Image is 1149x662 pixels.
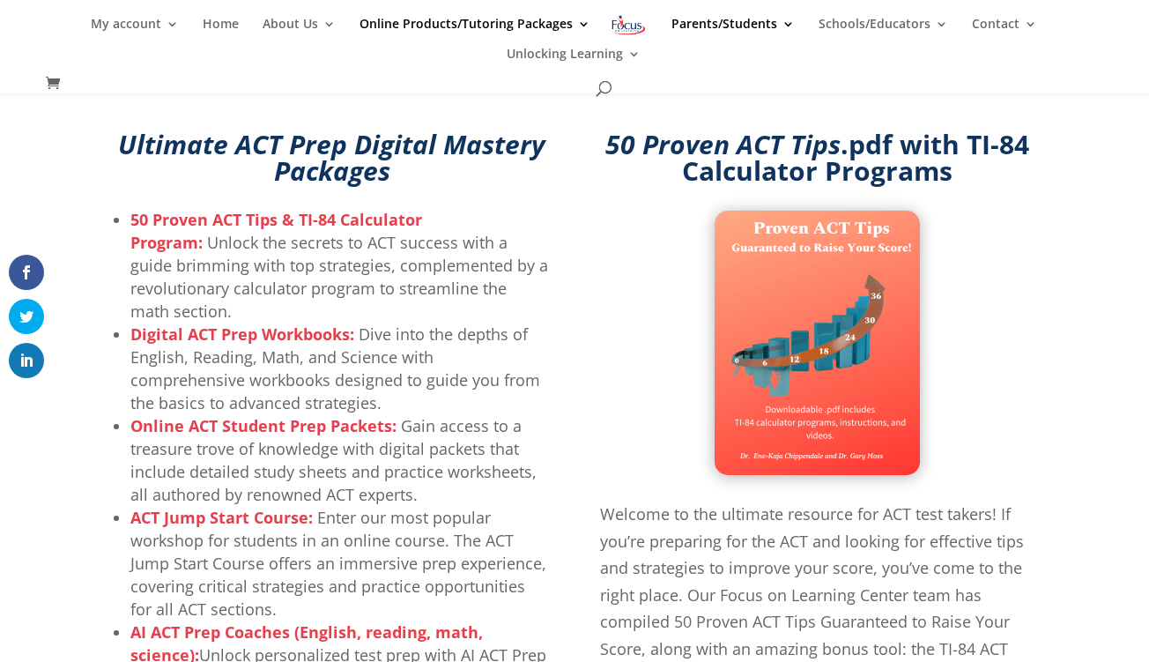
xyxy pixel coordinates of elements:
a: Home [203,18,239,48]
strong: Online ACT Student Prep Packets: [130,415,397,436]
em: 50 Proven ACT Tips [605,126,841,162]
img: Screen Shot 2021-08-30 at 5.04.54 PM [715,211,920,475]
a: Ultimate ACT Prep Digital Mastery Packages [118,126,545,189]
a: Online Products/Tutoring Packages [360,18,590,48]
a: Unlocking Learning [507,48,641,78]
strong: ACT Jump Start Course: [130,507,313,528]
a: Schools/Educators [819,18,948,48]
a: Contact [972,18,1037,48]
a: My account [91,18,179,48]
li: Enter our most popular workshop for students in an online course. The ACT Jump Start Course offer... [130,506,549,621]
img: Focus on Learning [610,12,647,38]
strong: Digital ACT Prep Workbooks: [130,324,354,345]
li: Dive into the depths of English, Reading, Math, and Science with comprehensive workbooks designed... [130,323,549,414]
a: Parents/Students [671,18,795,48]
strong: .pdf with TI-84 Calculator Programs [605,126,1029,189]
li: Gain access to a treasure trove of knowledge with digital packets that include detailed study she... [130,414,549,506]
a: About Us [263,18,336,48]
strong: 50 Proven ACT Tips & TI-84 Calculator Program: [130,209,422,253]
li: Unlock the secrets to ACT success with a guide brimming with top strategies, complemented by a re... [130,208,549,323]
